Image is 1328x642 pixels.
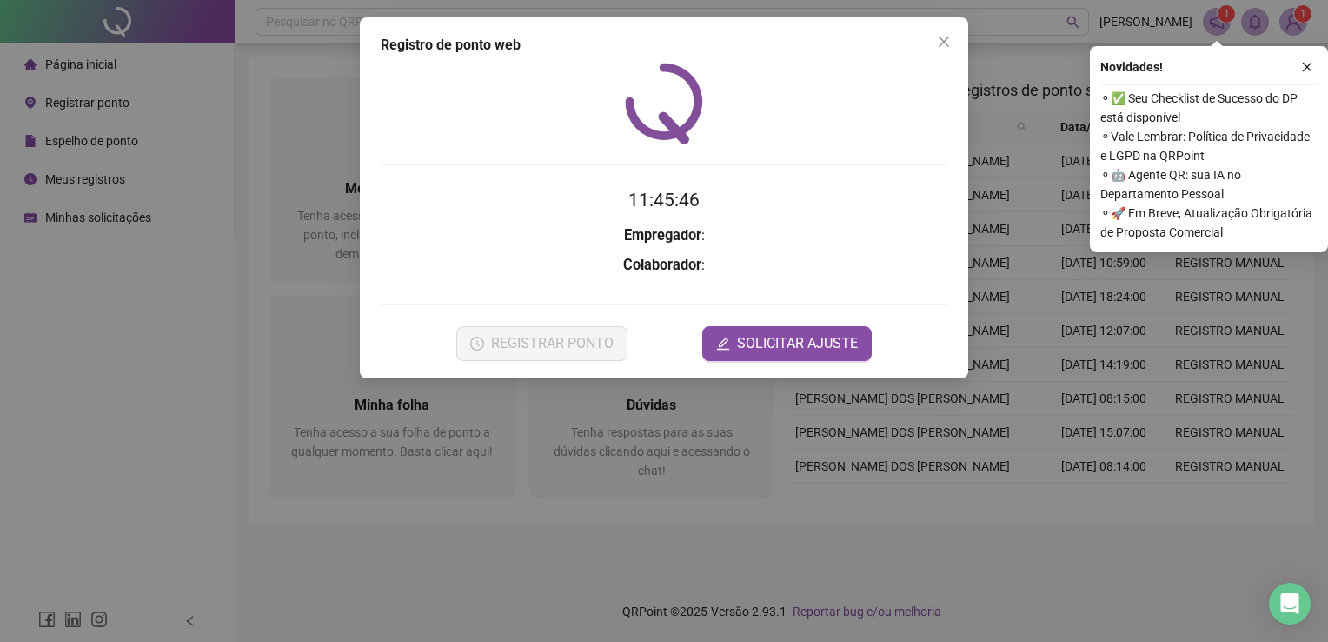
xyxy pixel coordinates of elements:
span: ⚬ Vale Lembrar: Política de Privacidade e LGPD na QRPoint [1100,127,1318,165]
button: editSOLICITAR AJUSTE [702,326,872,361]
span: ⚬ 🤖 Agente QR: sua IA no Departamento Pessoal [1100,165,1318,204]
img: QRPoint [625,63,703,144]
strong: Empregador [624,227,701,244]
h3: : [381,254,947,277]
span: edit [716,337,730,351]
span: SOLICITAR AJUSTE [737,333,858,354]
div: Registro de ponto web [381,35,947,56]
span: ⚬ ✅ Seu Checklist de Sucesso do DP está disponível [1100,89,1318,127]
time: 11:45:46 [628,190,700,211]
span: close [937,35,951,49]
button: REGISTRAR PONTO [456,326,627,361]
button: Close [930,28,958,56]
strong: Colaborador [623,257,701,273]
span: close [1301,61,1313,73]
span: Novidades ! [1100,57,1163,77]
div: Open Intercom Messenger [1269,583,1311,625]
h3: : [381,224,947,247]
span: ⚬ 🚀 Em Breve, Atualização Obrigatória de Proposta Comercial [1100,204,1318,242]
